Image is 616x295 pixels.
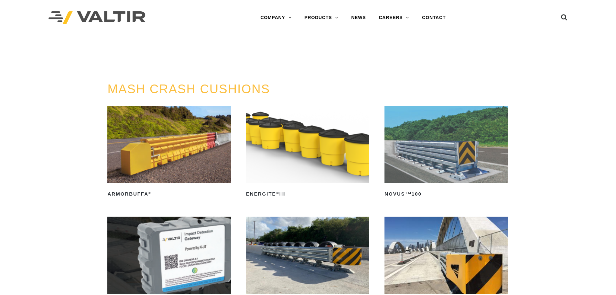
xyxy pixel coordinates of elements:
[148,191,152,195] sup: ®
[405,191,412,195] sup: TM
[416,11,452,24] a: CONTACT
[345,11,372,24] a: NEWS
[246,106,369,199] a: ENERGITE®III
[276,191,279,195] sup: ®
[107,106,231,199] a: ArmorBuffa®
[372,11,416,24] a: CAREERS
[49,11,146,25] img: Valtir
[254,11,298,24] a: COMPANY
[384,189,508,199] h2: NOVUS 100
[246,189,369,199] h2: ENERGITE III
[384,106,508,199] a: NOVUSTM100
[107,82,270,96] a: MASH CRASH CUSHIONS
[107,189,231,199] h2: ArmorBuffa
[298,11,345,24] a: PRODUCTS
